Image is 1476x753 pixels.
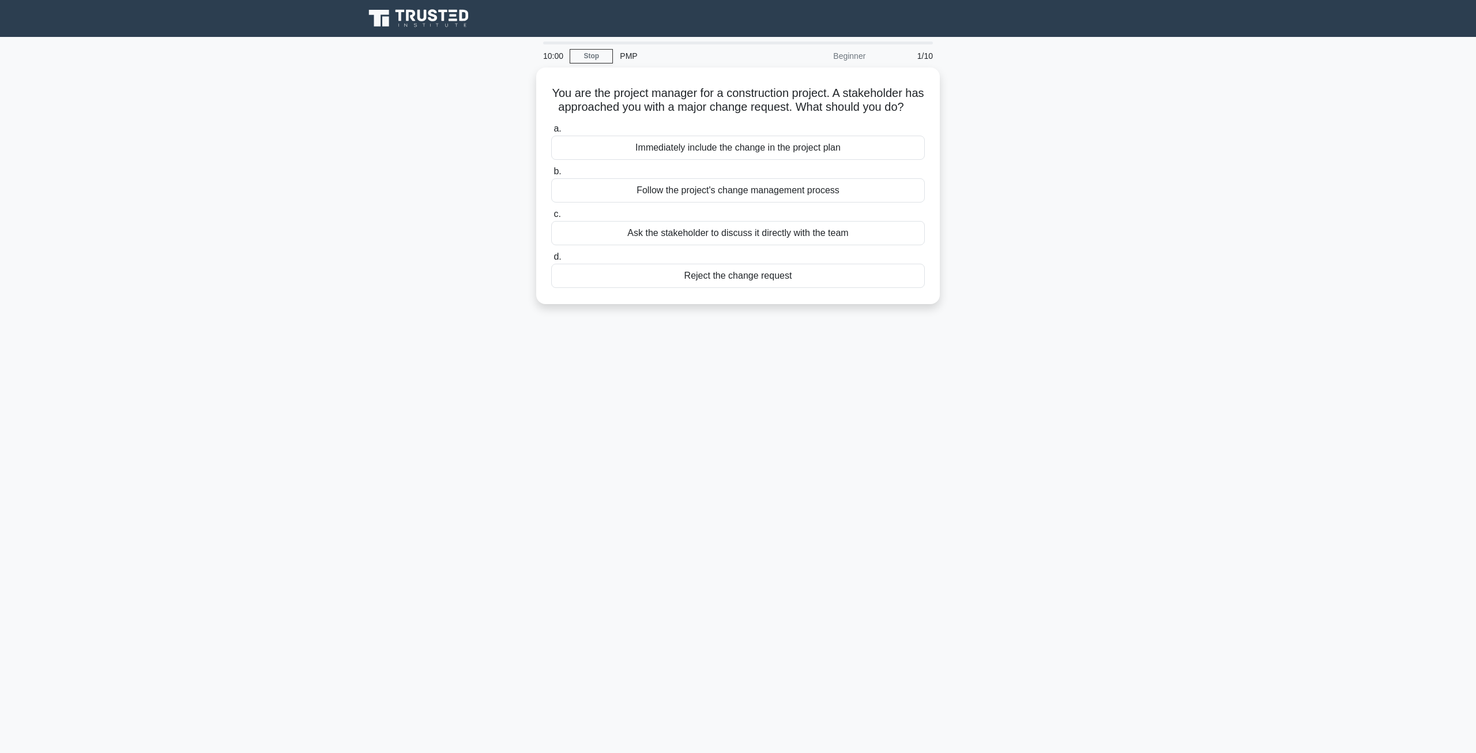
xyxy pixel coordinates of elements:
[550,86,926,115] h5: You are the project manager for a construction project. A stakeholder has approached you with a m...
[872,44,940,68] div: 1/10
[553,252,561,261] span: d.
[551,136,925,160] div: Immediately include the change in the project plan
[553,209,560,219] span: c.
[551,264,925,288] div: Reject the change request
[613,44,771,68] div: PMP
[551,221,925,245] div: Ask the stakeholder to discuss it directly with the team
[553,123,561,133] span: a.
[570,49,613,63] a: Stop
[536,44,570,68] div: 10:00
[771,44,872,68] div: Beginner
[553,166,561,176] span: b.
[551,178,925,203] div: Follow the project's change management process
